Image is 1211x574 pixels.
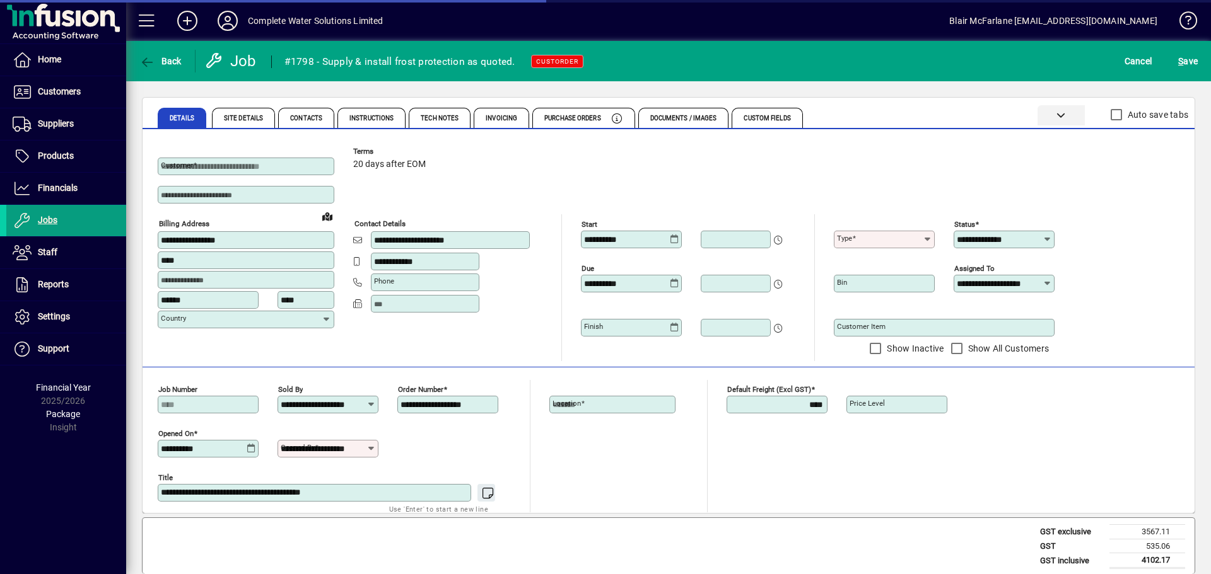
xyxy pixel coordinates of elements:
[38,183,78,193] span: Financials
[1170,3,1195,43] a: Knowledge Base
[727,385,811,394] mat-label: Default Freight (excl GST)
[6,108,126,140] a: Suppliers
[46,409,80,419] span: Package
[6,44,126,76] a: Home
[278,385,303,394] mat-label: Sold by
[6,173,126,204] a: Financials
[161,161,193,169] mat-label: Customer
[486,115,517,122] span: Invoicing
[349,115,394,122] span: Instructions
[1109,539,1185,553] td: 535.06
[584,322,603,331] mat-label: Finish
[837,322,886,331] mat-label: Customer Item
[966,342,1050,355] label: Show All Customers
[139,56,182,66] span: Back
[1178,51,1198,71] span: ave
[353,147,429,156] span: Terms
[136,50,185,72] button: Back
[837,234,852,243] mat-label: Type
[954,220,975,229] mat-label: Status
[36,382,91,393] span: Financial Year
[38,311,70,321] span: Settings
[126,50,196,72] app-page-header-button: Back
[1125,51,1152,71] span: Cancel
[208,9,248,32] button: Profile
[837,278,847,287] mat-label: Bin
[536,57,578,66] span: CUSTORDER
[1034,553,1109,568] td: GST inclusive
[954,264,995,273] mat-label: Assigned to
[38,151,74,161] span: Products
[884,342,944,355] label: Show Inactive
[284,52,515,72] div: #1798 - Supply & install frost protection as quoted.
[1034,525,1109,539] td: GST exclusive
[170,115,194,122] span: Details
[1125,108,1189,121] label: Auto save tabs
[6,301,126,333] a: Settings
[582,220,597,229] mat-label: Start
[1109,525,1185,539] td: 3567.11
[281,443,315,452] mat-label: Opened by
[6,269,126,301] a: Reports
[167,9,208,32] button: Add
[949,11,1157,31] div: Blair McFarlane [EMAIL_ADDRESS][DOMAIN_NAME]
[38,54,61,64] span: Home
[374,277,394,285] mat-label: Phone
[38,118,74,129] span: Suppliers
[850,399,885,408] mat-label: Price Level
[421,115,459,122] span: Tech Notes
[1175,50,1201,72] button: Save
[1121,50,1155,72] button: Cancel
[224,115,263,122] span: Site Details
[1178,56,1183,66] span: S
[205,51,259,71] div: Job
[158,385,197,394] mat-label: Job number
[38,343,69,353] span: Support
[744,115,790,122] span: Custom Fields
[161,314,186,323] mat-label: Country
[389,502,488,516] mat-hint: Use 'Enter' to start a new line
[317,206,337,226] a: View on map
[650,115,717,122] span: Documents / Images
[248,11,383,31] div: Complete Water Solutions Limited
[38,86,81,96] span: Customers
[38,215,57,225] span: Jobs
[1109,553,1185,568] td: 4102.17
[544,115,601,122] span: Purchase Orders
[1034,539,1109,553] td: GST
[158,473,173,482] mat-label: Title
[6,141,126,172] a: Products
[158,429,194,438] mat-label: Opened On
[6,333,126,365] a: Support
[38,247,57,257] span: Staff
[290,115,322,122] span: Contacts
[6,76,126,108] a: Customers
[582,264,594,273] mat-label: Due
[6,237,126,268] a: Staff
[353,159,426,169] span: 20 days after EOM
[553,399,581,408] mat-label: Location
[398,385,443,394] mat-label: Order number
[38,279,69,289] span: Reports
